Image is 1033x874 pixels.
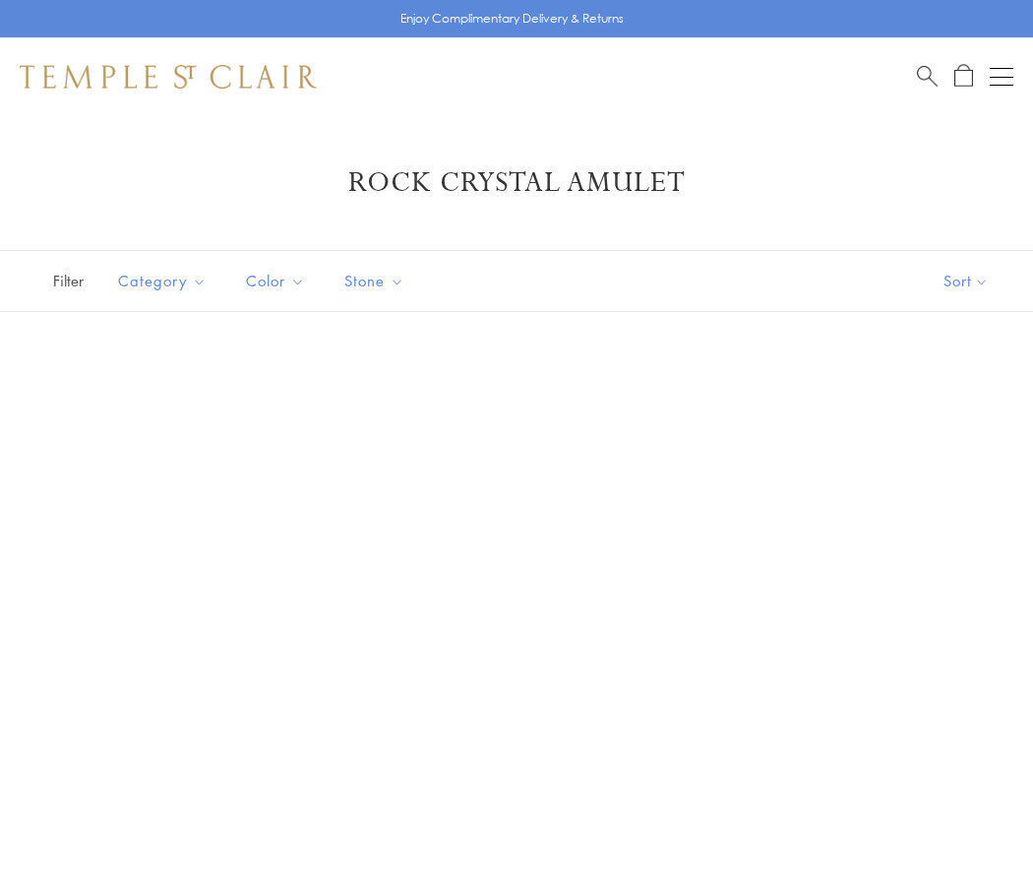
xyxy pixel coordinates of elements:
[899,251,1033,311] button: Show sort by
[49,165,984,201] h1: Rock Crystal Amulet
[917,64,938,89] a: Search
[103,259,221,303] button: Category
[236,269,320,293] span: Color
[990,65,1013,89] button: Open navigation
[108,269,221,293] span: Category
[334,269,419,293] span: Stone
[231,259,320,303] button: Color
[20,65,317,89] img: Temple St. Clair
[954,64,973,89] a: Open Shopping Bag
[400,9,624,29] p: Enjoy Complimentary Delivery & Returns
[330,259,419,303] button: Stone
